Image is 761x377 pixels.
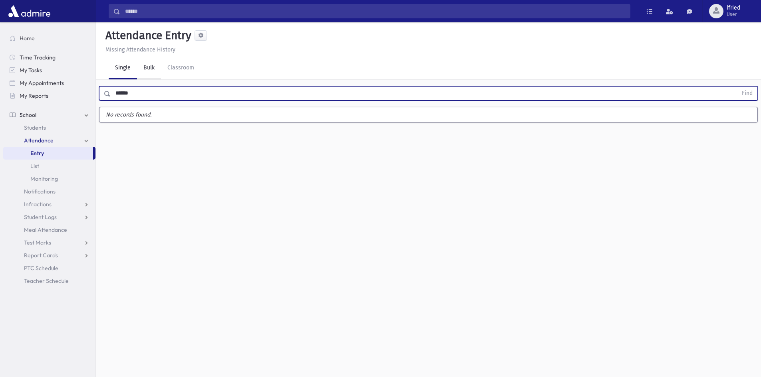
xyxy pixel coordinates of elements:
a: Monitoring [3,172,95,185]
span: Student Logs [24,213,57,221]
a: Notifications [3,185,95,198]
span: Attendance [24,137,54,144]
span: lfried [727,5,740,11]
a: Report Cards [3,249,95,262]
a: Infractions [3,198,95,211]
a: Time Tracking [3,51,95,64]
span: My Appointments [20,79,64,87]
span: Infractions [24,201,52,208]
span: Time Tracking [20,54,56,61]
span: Report Cards [24,252,58,259]
a: Home [3,32,95,45]
a: Meal Attendance [3,223,95,236]
button: Find [737,87,757,100]
span: Test Marks [24,239,51,246]
a: School [3,109,95,121]
span: My Reports [20,92,48,99]
label: No records found. [99,107,757,122]
span: List [30,162,39,170]
a: Missing Attendance History [102,46,175,53]
span: PTC Schedule [24,264,58,272]
input: Search [120,4,630,18]
span: School [20,111,36,118]
a: Students [3,121,95,134]
a: Classroom [161,57,201,79]
a: PTC Schedule [3,262,95,274]
a: Single [109,57,137,79]
span: Home [20,35,35,42]
span: Meal Attendance [24,226,67,233]
span: Entry [30,150,44,157]
span: Students [24,124,46,131]
a: List [3,160,95,172]
span: Monitoring [30,175,58,182]
u: Missing Attendance History [105,46,175,53]
span: Notifications [24,188,56,195]
span: User [727,11,740,18]
span: Teacher Schedule [24,277,69,284]
a: Bulk [137,57,161,79]
a: My Tasks [3,64,95,77]
span: My Tasks [20,67,42,74]
img: AdmirePro [6,3,52,19]
a: Test Marks [3,236,95,249]
a: Student Logs [3,211,95,223]
a: Teacher Schedule [3,274,95,287]
h5: Attendance Entry [102,29,191,42]
a: Attendance [3,134,95,147]
a: My Reports [3,89,95,102]
a: My Appointments [3,77,95,89]
a: Entry [3,147,93,160]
